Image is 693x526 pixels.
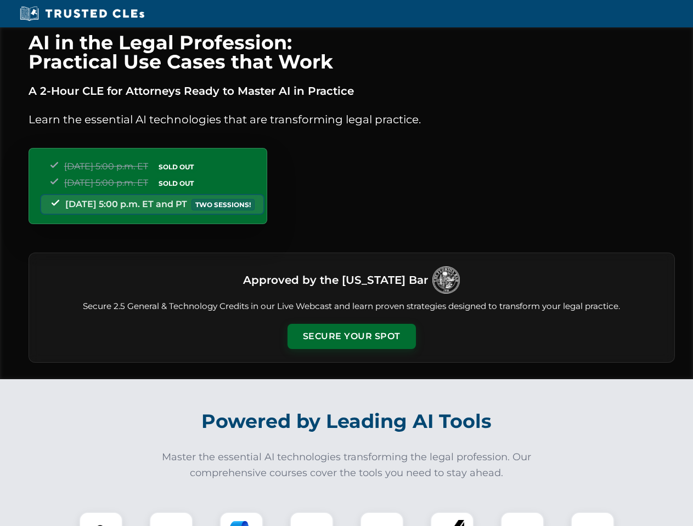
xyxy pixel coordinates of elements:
p: Secure 2.5 General & Technology Credits in our Live Webcast and learn proven strategies designed ... [42,300,661,313]
button: Secure Your Spot [288,324,416,349]
p: Learn the essential AI technologies that are transforming legal practice. [29,111,675,128]
p: A 2-Hour CLE for Attorneys Ready to Master AI in Practice [29,82,675,100]
h1: AI in the Legal Profession: Practical Use Cases that Work [29,33,675,71]
span: SOLD OUT [155,161,198,173]
span: [DATE] 5:00 p.m. ET [64,161,148,171]
span: SOLD OUT [155,178,198,189]
span: [DATE] 5:00 p.m. ET [64,178,148,188]
h2: Powered by Leading AI Tools [43,402,651,441]
img: Trusted CLEs [16,5,148,22]
p: Master the essential AI technologies transforming the legal profession. Our comprehensive courses... [155,449,539,481]
img: Logo [432,266,460,294]
h3: Approved by the [US_STATE] Bar [243,270,428,290]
